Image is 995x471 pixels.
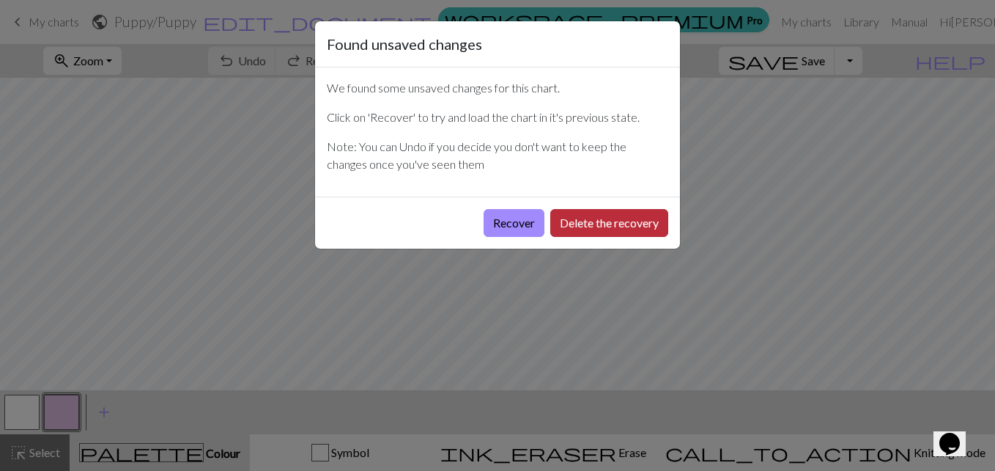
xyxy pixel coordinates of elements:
h5: Found unsaved changes [327,33,482,55]
p: Note: You can Undo if you decide you don't want to keep the changes once you've seen them [327,138,668,173]
iframe: chat widget [933,412,980,456]
p: Click on 'Recover' to try and load the chart in it's previous state. [327,109,668,126]
button: Recover [484,209,544,237]
p: We found some unsaved changes for this chart. [327,79,668,97]
button: Delete the recovery [550,209,668,237]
